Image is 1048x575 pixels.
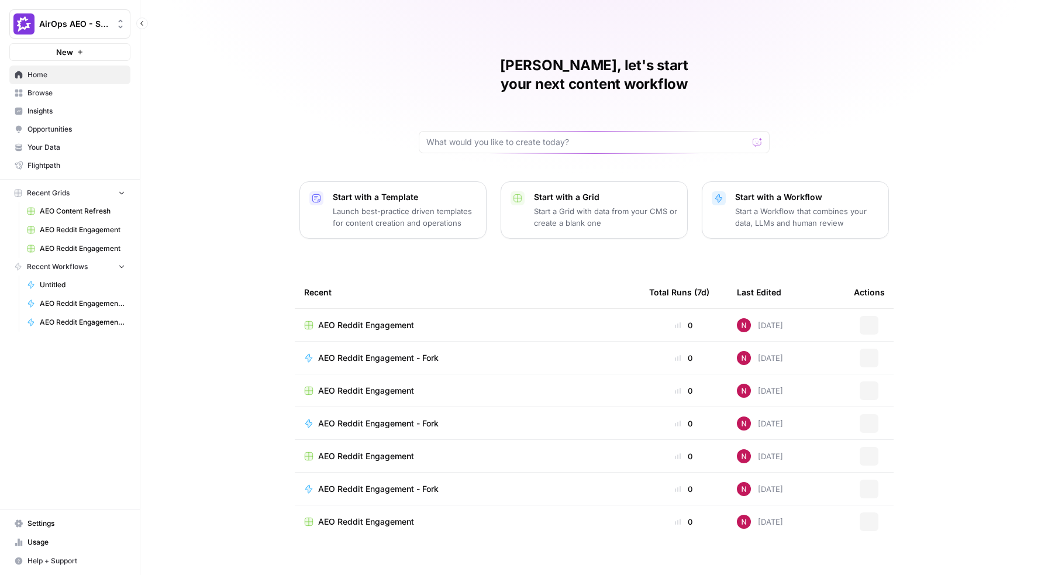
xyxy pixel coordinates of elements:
img: 809rsgs8fojgkhnibtwc28oh1nli [737,318,751,332]
a: Insights [9,102,130,120]
p: Launch best-practice driven templates for content creation and operations [333,205,477,229]
a: AEO Reddit Engagement - Fork [304,483,630,495]
div: 0 [649,516,718,528]
div: [DATE] [737,318,783,332]
span: AEO Reddit Engagement [318,319,414,331]
span: AEO Reddit Engagement [318,450,414,462]
a: Home [9,66,130,84]
span: Recent Workflows [27,261,88,272]
span: AEO Content Refresh [40,206,125,216]
div: Actions [854,276,885,308]
div: 0 [649,352,718,364]
a: AEO Reddit Engagement - Fork [304,352,630,364]
button: Start with a TemplateLaunch best-practice driven templates for content creation and operations [299,181,487,239]
span: AEO Reddit Engagement - Fork [40,298,125,309]
button: Recent Grids [9,184,130,202]
a: Browse [9,84,130,102]
span: Your Data [27,142,125,153]
div: Total Runs (7d) [649,276,709,308]
a: AEO Content Refresh [22,202,130,221]
div: [DATE] [737,482,783,496]
span: AEO Reddit Engagement - Fork [318,483,439,495]
a: AEO Reddit Engagement [22,239,130,258]
p: Start with a Grid [534,191,678,203]
span: Recent Grids [27,188,70,198]
span: AirOps AEO - Single Brand (Gong) [39,18,110,30]
span: AEO Reddit Engagement - Fork [40,317,125,328]
span: Home [27,70,125,80]
a: AEO Reddit Engagement - Fork [22,313,130,332]
a: AEO Reddit Engagement - Fork [304,418,630,429]
img: 809rsgs8fojgkhnibtwc28oh1nli [737,515,751,529]
div: 0 [649,319,718,331]
span: Flightpath [27,160,125,171]
span: AEO Reddit Engagement - Fork [318,418,439,429]
a: Untitled [22,276,130,294]
span: Opportunities [27,124,125,135]
a: Your Data [9,138,130,157]
div: [DATE] [737,416,783,431]
a: AEO Reddit Engagement [304,319,630,331]
div: 0 [649,450,718,462]
button: Recent Workflows [9,258,130,276]
img: 809rsgs8fojgkhnibtwc28oh1nli [737,482,751,496]
button: New [9,43,130,61]
a: AEO Reddit Engagement - Fork [22,294,130,313]
span: AEO Reddit Engagement [40,243,125,254]
img: 809rsgs8fojgkhnibtwc28oh1nli [737,384,751,398]
a: Flightpath [9,156,130,175]
a: Usage [9,533,130,552]
img: 809rsgs8fojgkhnibtwc28oh1nli [737,449,751,463]
div: [DATE] [737,384,783,398]
span: Untitled [40,280,125,290]
button: Workspace: AirOps AEO - Single Brand (Gong) [9,9,130,39]
span: AEO Reddit Engagement - Fork [318,352,439,364]
a: AEO Reddit Engagement [304,385,630,397]
p: Start with a Workflow [735,191,879,203]
span: Settings [27,518,125,529]
span: Insights [27,106,125,116]
input: What would you like to create today? [426,136,748,148]
img: 809rsgs8fojgkhnibtwc28oh1nli [737,351,751,365]
a: AEO Reddit Engagement [304,450,630,462]
button: Start with a WorkflowStart a Workflow that combines your data, LLMs and human review [702,181,889,239]
p: Start with a Template [333,191,477,203]
div: [DATE] [737,351,783,365]
div: [DATE] [737,515,783,529]
span: Browse [27,88,125,98]
a: AEO Reddit Engagement [304,516,630,528]
div: Last Edited [737,276,781,308]
div: [DATE] [737,449,783,463]
span: New [56,46,73,58]
button: Start with a GridStart a Grid with data from your CMS or create a blank one [501,181,688,239]
div: 0 [649,483,718,495]
img: 809rsgs8fojgkhnibtwc28oh1nli [737,416,751,431]
button: Help + Support [9,552,130,570]
div: 0 [649,385,718,397]
a: Opportunities [9,120,130,139]
a: AEO Reddit Engagement [22,221,130,239]
span: Help + Support [27,556,125,566]
span: Usage [27,537,125,548]
a: Settings [9,514,130,533]
p: Start a Workflow that combines your data, LLMs and human review [735,205,879,229]
div: Recent [304,276,630,308]
img: AirOps AEO - Single Brand (Gong) Logo [13,13,35,35]
div: 0 [649,418,718,429]
span: AEO Reddit Engagement [40,225,125,235]
span: AEO Reddit Engagement [318,516,414,528]
span: AEO Reddit Engagement [318,385,414,397]
h1: [PERSON_NAME], let's start your next content workflow [419,56,770,94]
p: Start a Grid with data from your CMS or create a blank one [534,205,678,229]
